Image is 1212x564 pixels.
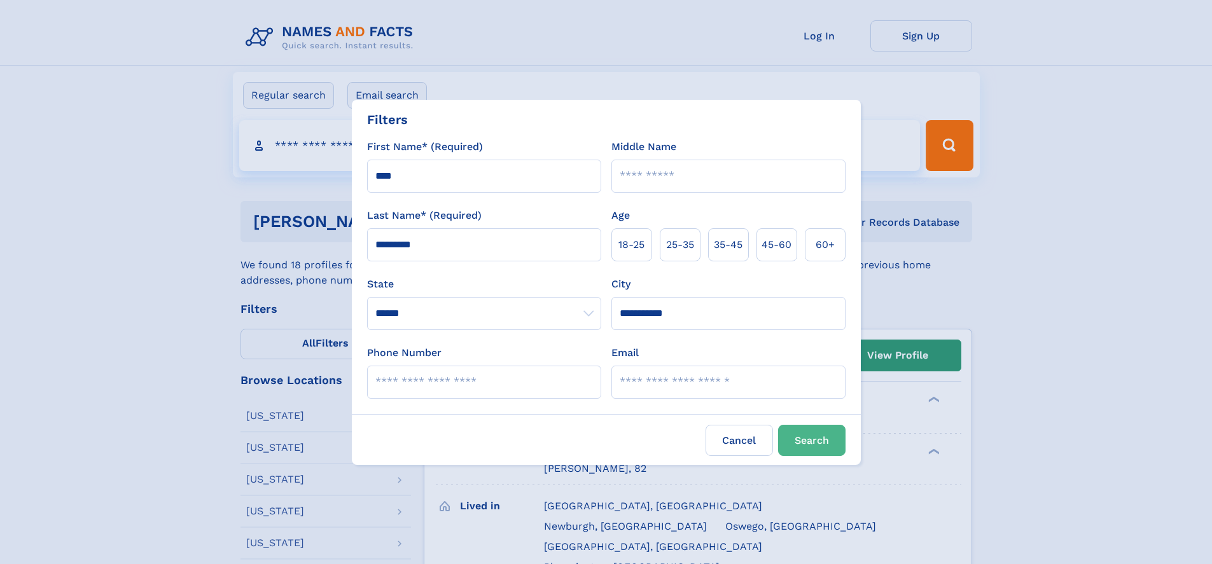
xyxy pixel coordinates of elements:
span: 35‑45 [714,237,742,252]
span: 18‑25 [618,237,644,252]
div: Filters [367,110,408,129]
label: State [367,277,601,292]
label: Middle Name [611,139,676,155]
label: First Name* (Required) [367,139,483,155]
label: Phone Number [367,345,442,361]
label: Age [611,208,630,223]
label: Last Name* (Required) [367,208,482,223]
span: 25‑35 [666,237,694,252]
label: Cancel [706,425,773,456]
button: Search [778,425,846,456]
label: City [611,277,630,292]
span: 45‑60 [762,237,791,252]
span: 60+ [816,237,835,252]
label: Email [611,345,639,361]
